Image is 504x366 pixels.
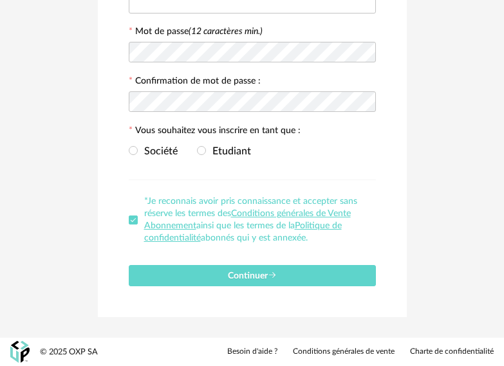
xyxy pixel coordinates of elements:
[293,347,395,357] a: Conditions générales de vente
[144,197,357,242] span: *Je reconnais avoir pris connaissance et accepter sans réserve les termes des ainsi que les terme...
[138,146,178,156] span: Société
[410,347,494,357] a: Charte de confidentialité
[135,27,263,36] label: Mot de passe
[129,265,376,286] button: Continuer
[10,341,30,363] img: OXP
[129,77,261,88] label: Confirmation de mot de passe :
[40,347,98,358] div: © 2025 OXP SA
[206,146,251,156] span: Etudiant
[228,271,277,280] span: Continuer
[144,221,342,242] a: Politique de confidentialité
[189,27,263,36] i: (12 caractères min.)
[227,347,277,357] a: Besoin d'aide ?
[144,209,351,230] a: Conditions générales de Vente Abonnement
[129,126,301,138] label: Vous souhaitez vous inscrire en tant que :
